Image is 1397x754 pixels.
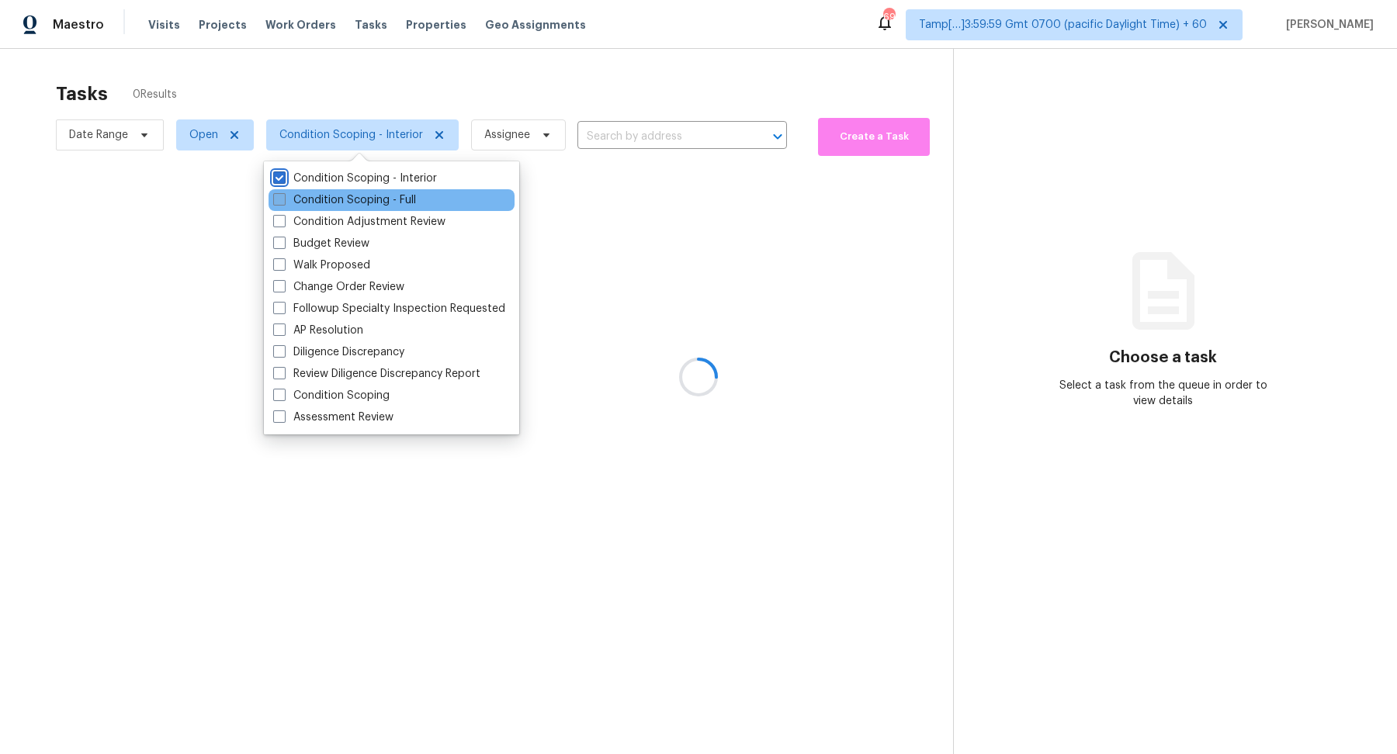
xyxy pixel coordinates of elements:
label: Condition Adjustment Review [273,214,445,230]
div: 694 [883,9,894,25]
label: Budget Review [273,236,369,251]
label: Condition Scoping [273,388,390,403]
label: Followup Specialty Inspection Requested [273,301,505,316]
label: Walk Proposed [273,258,370,273]
label: Review Diligence Discrepancy Report [273,366,480,382]
label: Condition Scoping - Interior [273,171,437,186]
label: Change Order Review [273,279,404,295]
label: Condition Scoping - Full [273,192,416,208]
label: AP Resolution [273,323,363,338]
label: Assessment Review [273,410,393,425]
label: Diligence Discrepancy [273,344,404,360]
